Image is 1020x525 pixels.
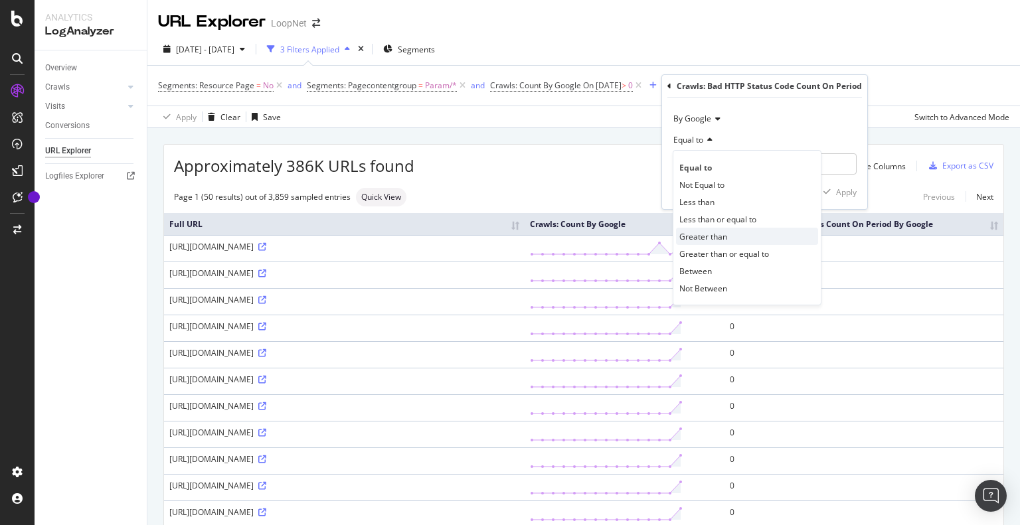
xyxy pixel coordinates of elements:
button: Save [246,106,281,127]
button: Export as CSV [924,155,993,177]
a: Visits [45,100,124,113]
button: 3 Filters Applied [262,38,355,60]
div: arrow-right-arrow-left [312,19,320,28]
div: [URL][DOMAIN_NAME] [169,453,519,465]
span: [DATE] - [DATE] [176,44,234,55]
td: 0 [724,474,1003,500]
a: Next [966,187,993,206]
th: Crawls: Bad HTTP Codes Count On Period By Google: activate to sort column ascending [724,213,1003,235]
span: By Google [673,113,711,124]
button: Switch to Advanced Mode [909,106,1009,127]
button: and [471,79,485,92]
td: 1 [724,235,1003,262]
div: Clear [220,112,240,123]
div: [URL][DOMAIN_NAME] [169,347,519,358]
span: = [256,80,261,91]
div: Crawls: Bad HTTP Status Code Count On Period [677,80,862,92]
td: 0 [724,394,1003,421]
span: On [DATE] [583,80,622,91]
td: 0 [724,368,1003,394]
div: Overview [45,61,77,75]
div: [URL][DOMAIN_NAME] [169,506,519,518]
div: Open Intercom Messenger [975,480,1007,512]
div: Apply [836,187,857,198]
div: Switch to Advanced Mode [914,112,1009,123]
td: 0 [724,262,1003,288]
button: Add Filter [644,78,697,94]
span: Greater than or equal to [679,248,769,260]
span: Crawls: Count By Google [490,80,581,91]
div: Conversions [45,119,90,133]
div: [URL][DOMAIN_NAME] [169,321,519,332]
span: Not Between [679,283,727,294]
th: Crawls: Count By Google [525,213,724,235]
span: Less than [679,196,715,208]
div: Apply [176,112,197,123]
div: [URL][DOMAIN_NAME] [169,267,519,279]
span: Not Equal to [679,179,724,190]
div: Analytics [45,11,136,24]
span: Quick View [361,193,401,201]
div: Save [263,112,281,123]
button: Segments [378,38,440,60]
span: Segments [398,44,435,55]
div: URL Explorer [158,11,266,33]
div: Page 1 (50 results) out of 3,859 sampled entries [174,191,351,202]
div: [URL][DOMAIN_NAME] [169,374,519,385]
div: and [288,80,301,91]
span: Less than or equal to [679,214,756,225]
button: [DATE] - [DATE] [158,38,250,60]
div: times [355,42,367,56]
div: LogAnalyzer [45,24,136,39]
div: [URL][DOMAIN_NAME] [169,400,519,412]
a: Crawls [45,80,124,94]
div: Tooltip anchor [28,191,40,203]
div: Logfiles Explorer [45,169,104,183]
button: Clear [203,106,240,127]
span: Param/* [425,76,457,95]
span: Equal to [673,134,703,145]
a: URL Explorer [45,144,137,158]
td: 0 [724,315,1003,341]
div: [URL][DOMAIN_NAME] [169,427,519,438]
div: Export as CSV [942,160,993,171]
td: 0 [724,288,1003,315]
span: No [263,76,274,95]
div: Manage Columns [841,161,906,172]
span: Segments: Pagecontentgroup [307,80,416,91]
td: 0 [724,341,1003,368]
th: Full URL: activate to sort column ascending [164,213,525,235]
a: Overview [45,61,137,75]
div: 3 Filters Applied [280,44,339,55]
td: 0 [724,421,1003,447]
div: [URL][DOMAIN_NAME] [169,241,519,252]
div: Crawls [45,80,70,94]
button: Apply [818,185,857,198]
div: neutral label [356,188,406,206]
span: Equal to [679,162,712,173]
div: Visits [45,100,65,113]
button: Apply [158,106,197,127]
span: = [418,80,423,91]
div: [URL][DOMAIN_NAME] [169,294,519,305]
div: and [471,80,485,91]
span: Segments: Resource Page [158,80,254,91]
div: URL Explorer [45,144,91,158]
a: Conversions [45,119,137,133]
span: Greater than [679,231,727,242]
div: [URL][DOMAIN_NAME] [169,480,519,491]
a: Logfiles Explorer [45,169,137,183]
td: 0 [724,447,1003,474]
div: LoopNet [271,17,307,30]
button: Cancel [667,185,709,198]
span: Approximately 386K URLs found [174,155,414,177]
span: 0 [628,76,633,95]
span: > [622,80,626,91]
span: Between [679,265,712,277]
button: and [288,79,301,92]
